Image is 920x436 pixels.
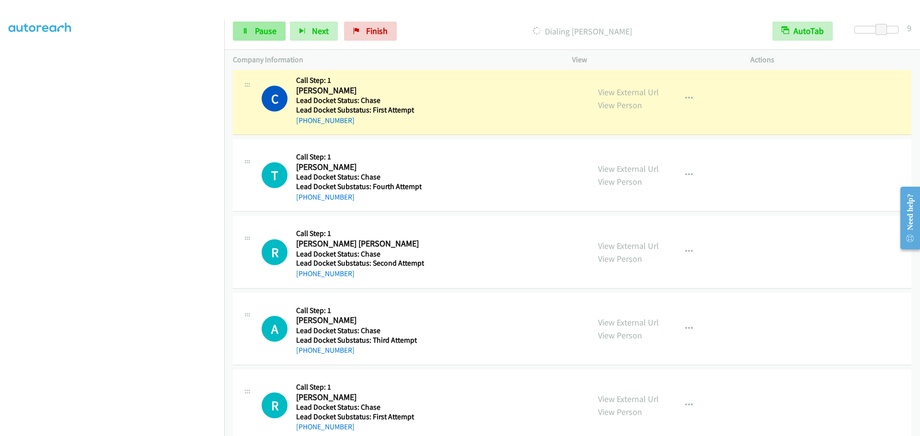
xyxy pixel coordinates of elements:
h2: [PERSON_NAME] [296,315,421,326]
h2: [PERSON_NAME] [296,85,421,96]
span: Finish [366,25,388,36]
iframe: Resource Center [892,180,920,256]
h5: Lead Docket Status: Chase [296,249,424,259]
p: Company Information [233,54,555,66]
h2: [PERSON_NAME] [296,392,421,403]
div: The call is yet to be attempted [262,316,287,342]
h5: Call Step: 1 [296,229,424,238]
h1: R [262,239,287,265]
h5: Lead Docket Substatus: First Attempt [296,105,421,115]
a: [PHONE_NUMBER] [296,422,355,431]
p: View [572,54,733,66]
h2: [PERSON_NAME] [PERSON_NAME] [296,238,421,249]
h5: Lead Docket Substatus: Third Attempt [296,335,421,345]
h5: Lead Docket Substatus: First Attempt [296,412,421,422]
a: [PHONE_NUMBER] [296,192,355,201]
span: Next [312,25,329,36]
a: Finish [344,22,397,41]
h5: Call Step: 1 [296,306,421,315]
h5: Lead Docket Substatus: Second Attempt [296,258,424,268]
button: AutoTab [772,22,833,41]
h5: Lead Docket Status: Chase [296,172,422,182]
div: 9 [907,22,911,34]
button: Next [290,22,338,41]
h5: Lead Docket Status: Chase [296,402,421,412]
p: Dialing [PERSON_NAME] [410,25,755,38]
h1: R [262,392,287,418]
a: View Person [598,100,642,111]
h1: A [262,316,287,342]
a: View External Url [598,317,659,328]
a: View Person [598,406,642,417]
h5: Lead Docket Status: Chase [296,96,421,105]
a: Pause [233,22,286,41]
h5: Call Step: 1 [296,382,421,392]
a: View External Url [598,163,659,174]
h5: Call Step: 1 [296,76,421,85]
span: Pause [255,25,276,36]
a: View Person [598,253,642,264]
h5: Lead Docket Substatus: Fourth Attempt [296,182,422,191]
h2: [PERSON_NAME] [296,162,421,173]
h1: C [262,86,287,112]
a: View External Url [598,393,659,404]
a: View External Url [598,240,659,251]
a: [PHONE_NUMBER] [296,269,355,278]
div: The call is yet to be attempted [262,392,287,418]
h5: Call Step: 1 [296,152,422,162]
a: View Person [598,330,642,341]
p: Actions [750,54,911,66]
h1: T [262,162,287,188]
h5: Lead Docket Status: Chase [296,326,421,335]
a: View Person [598,176,642,187]
a: [PHONE_NUMBER] [296,116,355,125]
a: [PHONE_NUMBER] [296,346,355,355]
a: View External Url [598,87,659,98]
